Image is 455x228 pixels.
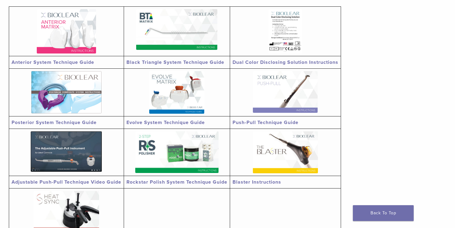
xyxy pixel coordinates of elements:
a: Anterior System Technique Guide [12,59,94,65]
a: Dual Color Disclosing Solution Instructions [233,59,338,65]
a: Evolve System Technique Guide [126,119,205,126]
a: Posterior System Technique Guide [12,119,97,126]
a: Blaster Instructions [233,179,281,185]
a: Push-Pull Technique Guide [233,119,298,126]
a: Rockstar Polish System Technique Guide [126,179,227,185]
a: Back To Top [353,205,414,221]
a: Adjustable Push-Pull Technique Video Guide [12,179,121,185]
a: Black Triangle System Technique Guide [126,59,224,65]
